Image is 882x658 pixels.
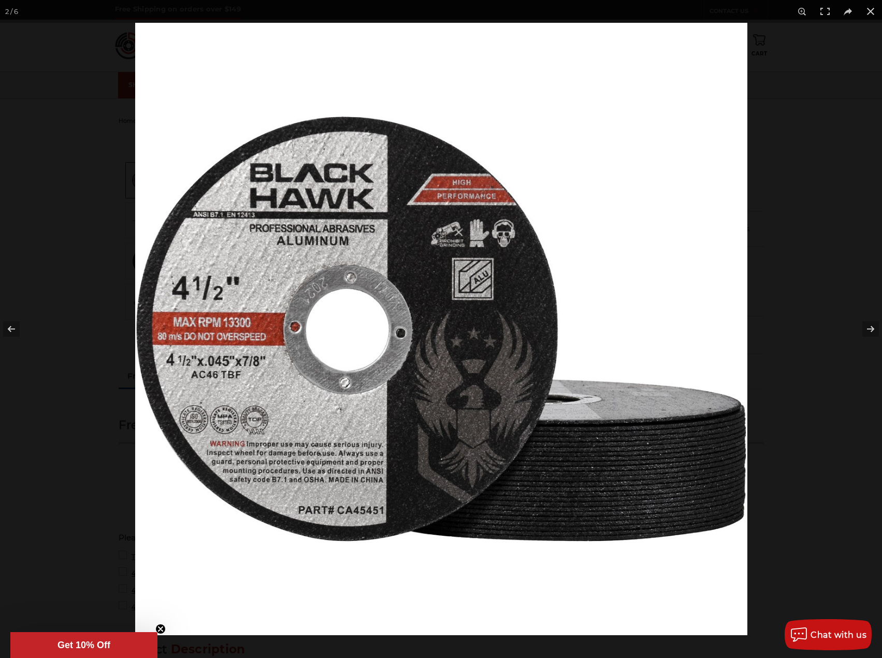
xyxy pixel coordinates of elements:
[10,632,157,658] div: Get 10% OffClose teaser
[785,619,872,650] button: Chat with us
[155,624,166,634] button: Close teaser
[811,630,866,640] span: Chat with us
[57,640,110,650] span: Get 10% Off
[135,23,747,635] img: CA45451.B2__12939.1570197467.jpg
[846,303,882,355] button: Next (arrow right)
